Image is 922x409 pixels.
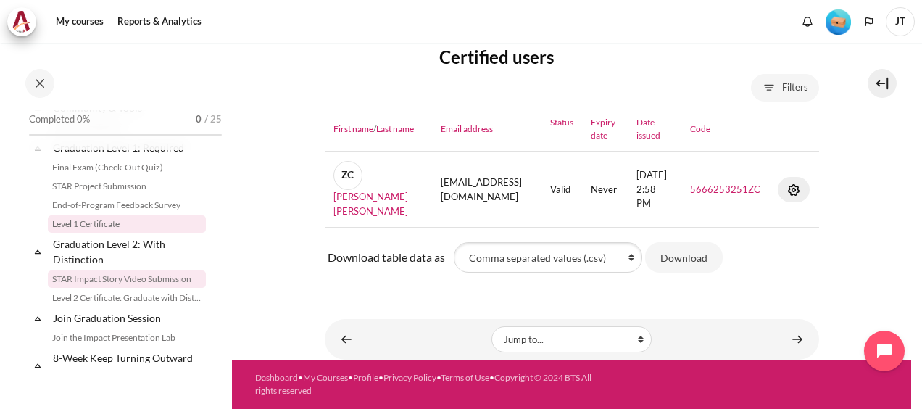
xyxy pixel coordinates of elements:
td: [DATE] 2:58 PM [628,152,681,228]
a: 5666253251ZC [690,183,760,195]
th: / [325,107,432,152]
div: Show notification window with no new notifications [797,11,818,33]
a: ZC[PERSON_NAME] [PERSON_NAME] [333,169,408,216]
a: Email address [441,123,493,134]
a: ◄ End-of-Program Feedback Survey [332,325,361,353]
a: Profile [353,372,378,383]
a: Expiry date [591,117,615,141]
img: Actions [785,181,802,199]
a: My courses [51,7,109,36]
div: Level #1 [826,8,851,35]
a: Join the Impact Presentation Lab [48,329,206,347]
span: ZC [333,161,362,190]
span: Collapse [30,311,45,326]
a: Date issued [636,117,660,141]
span: JT [886,7,915,36]
a: Join Graduation Session [51,308,206,328]
a: Terms of Use [441,372,489,383]
td: Valid [541,152,582,228]
a: Final Exam (Check-Out Quiz) [48,159,206,176]
a: User menu [886,7,915,36]
a: STAR Impact Story Video Submission [48,270,206,288]
label: Download table data as [328,249,445,266]
a: Completed 0% 0 / 25 [29,110,222,150]
span: / 25 [204,112,222,127]
span: Filters [782,80,808,95]
button: Languages [858,11,880,33]
a: Level #1 [820,8,857,35]
h3: Certified users [325,46,819,68]
img: Architeck [12,11,32,33]
span: 0 [196,112,202,127]
a: Dashboard [255,372,298,383]
button: Filters [751,74,819,102]
div: • • • • • [255,371,595,397]
a: End-of-Program Feedback Survey [48,197,206,214]
img: Level #1 [826,9,851,35]
a: Privacy Policy [383,372,436,383]
a: Architeck Architeck [7,7,43,36]
a: Code [690,123,710,134]
td: Never [582,152,628,228]
span: Collapse [30,358,45,373]
a: Graduation Level 2: With Distinction [51,234,206,269]
a: STAR Impact Story Video Submission ► [783,325,812,353]
a: Level 1 Certificate [48,215,206,233]
a: Reports & Analytics [112,7,207,36]
a: 8-Week Keep Turning Outward Program [51,348,206,383]
span: Collapse [30,244,45,259]
a: My Courses [303,372,348,383]
a: STAR Project Submission [48,178,206,195]
a: Level 2 Certificate: Graduate with Distinction [48,289,206,307]
td: [EMAIL_ADDRESS][DOMAIN_NAME] [432,152,541,228]
a: Last name [376,123,414,134]
a: First name [333,123,373,134]
a: Status [550,117,573,128]
button: Download [645,242,723,273]
span: Completed 0% [29,112,90,127]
